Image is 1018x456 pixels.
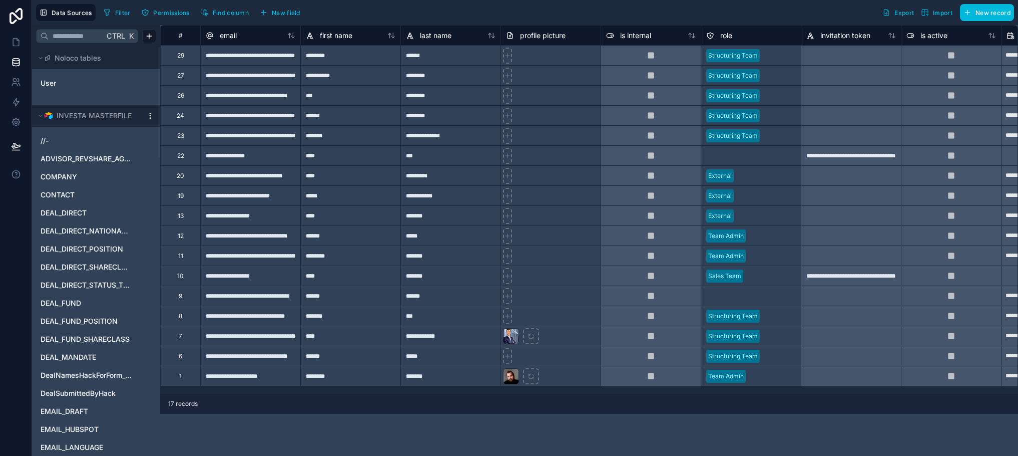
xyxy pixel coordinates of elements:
[52,9,92,17] span: Data Sources
[956,4,1014,21] a: New record
[179,372,182,380] div: 1
[179,292,182,300] div: 9
[41,424,99,434] span: EMAIL_HUBSPOT
[41,442,103,452] span: EMAIL_LANGUAGE
[177,112,184,120] div: 24
[213,9,249,17] span: Find column
[708,232,744,241] div: Team Admin
[41,190,75,200] span: CONTACT
[41,352,132,362] a: DEAL_MANDATE
[106,30,126,42] span: Ctrl
[36,367,156,383] div: DealNamesHackForForm_deal_sub
[168,400,198,408] span: 17 records
[708,91,758,100] div: Structuring Team
[36,205,156,221] div: DEAL_DIRECT
[41,316,118,326] span: DEAL_FUND_POSITION
[153,9,189,17] span: Permissions
[708,352,758,361] div: Structuring Team
[708,131,758,140] div: Structuring Team
[197,5,252,20] button: Find column
[177,152,184,160] div: 22
[57,111,132,121] span: INVESTA MASTERFILE
[36,241,156,257] div: DEAL_DIRECT_POSITION
[177,92,184,100] div: 26
[920,31,947,41] span: is active
[177,132,184,140] div: 23
[708,111,758,120] div: Structuring Team
[708,252,744,261] div: Team Admin
[128,33,135,40] span: K
[36,385,156,401] div: DealSubmittedByHack
[41,226,132,236] a: DEAL_DIRECT_NATIONALITY_CONSTRAINT
[41,388,116,398] span: DealSubmittedByHack
[36,349,156,365] div: DEAL_MANDATE
[36,187,156,203] div: CONTACT
[41,172,77,182] span: COMPANY
[41,424,132,434] a: EMAIL_HUBSPOT
[41,280,132,290] a: DEAL_DIRECT_STATUS_TRACKING
[36,169,156,185] div: COMPANY
[41,298,132,308] a: DEAL_FUND
[179,332,182,340] div: 7
[41,244,123,254] span: DEAL_DIRECT_POSITION
[36,421,156,437] div: EMAIL_HUBSPOT
[917,4,956,21] button: Import
[41,172,132,182] a: COMPANY
[177,72,184,80] div: 27
[960,4,1014,21] button: New record
[36,109,142,123] button: Airtable LogoINVESTA MASTERFILE
[420,31,451,41] span: last name
[41,370,132,380] a: DealNamesHackForForm_deal_sub
[41,442,132,452] a: EMAIL_LANGUAGE
[179,352,182,360] div: 6
[41,262,132,272] a: DEAL_DIRECT_SHARECLASS
[138,5,197,20] a: Permissions
[41,352,96,362] span: DEAL_MANDATE
[177,172,184,180] div: 20
[975,9,1010,17] span: New record
[708,332,758,341] div: Structuring Team
[894,9,914,17] span: Export
[41,136,49,146] span: //-
[256,5,304,20] button: New field
[177,272,184,280] div: 10
[520,31,566,41] span: profile picture
[168,32,193,39] div: #
[708,312,758,321] div: Structuring Team
[41,190,132,200] a: CONTACT
[41,154,132,164] span: ADVISOR_REVSHARE_AGREEMENT
[178,232,184,240] div: 12
[55,53,101,63] span: Noloco tables
[41,334,130,344] span: DEAL_FUND_SHARECLASS
[138,5,193,20] button: Permissions
[41,406,132,416] a: EMAIL_DRAFT
[178,252,183,260] div: 11
[36,403,156,419] div: EMAIL_DRAFT
[708,191,732,200] div: External
[36,75,156,91] div: User
[100,5,134,20] button: Filter
[220,31,237,41] span: email
[36,51,150,65] button: Noloco tables
[933,9,952,17] span: Import
[36,223,156,239] div: DEAL_DIRECT_NATIONALITY_CONSTRAINT
[178,212,184,220] div: 13
[36,313,156,329] div: DEAL_FUND_POSITION
[708,272,741,281] div: Sales Team
[41,78,56,88] span: User
[36,133,156,149] div: //-
[41,208,87,218] span: DEAL_DIRECT
[45,112,53,120] img: Airtable Logo
[41,298,81,308] span: DEAL_FUND
[179,312,182,320] div: 8
[41,208,132,218] a: DEAL_DIRECT
[708,211,732,220] div: External
[708,71,758,80] div: Structuring Team
[41,244,132,254] a: DEAL_DIRECT_POSITION
[36,331,156,347] div: DEAL_FUND_SHARECLASS
[708,171,732,180] div: External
